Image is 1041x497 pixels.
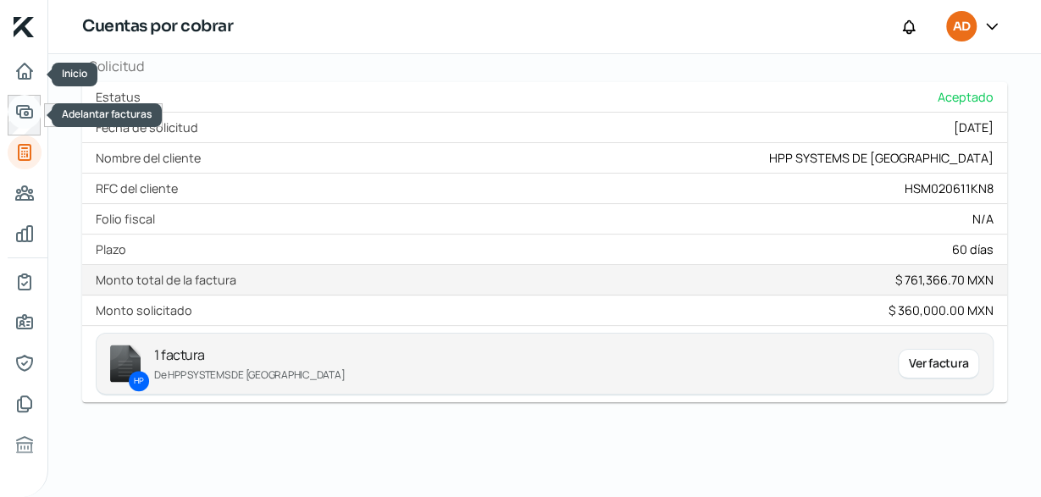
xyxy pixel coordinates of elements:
h1: Solicitud [82,57,1007,75]
a: Buró de crédito [8,428,42,461]
p: De HPP SYSTEMS DE [GEOGRAPHIC_DATA] [154,367,884,384]
a: Mis finanzas [8,217,42,251]
label: Folio fiscal [96,211,162,227]
p: HP [134,374,143,388]
a: Pago a proveedores [8,176,42,210]
a: Adelantar facturas [8,95,42,129]
a: Representantes [8,346,42,380]
a: Documentos [8,387,42,421]
span: Adelantar facturas [62,107,152,121]
h1: Cuentas por cobrar [82,14,233,39]
div: [DATE] [954,119,994,135]
div: 60 días [952,241,994,257]
div: $ 360,000.00 MXN [889,302,994,318]
img: invoice-icon [110,345,141,383]
div: $ 761,366.70 MXN [895,272,994,288]
a: Tus créditos [8,135,42,169]
a: Inicio [8,54,42,88]
span: Inicio [62,66,87,80]
label: Plazo [96,241,133,257]
label: Fecha de solicitud [96,119,205,135]
label: Estatus [96,89,147,105]
a: Mi contrato [8,265,42,299]
a: Información general [8,306,42,340]
div: Ver factura [898,349,979,379]
div: HSM020611KN8 [905,180,994,196]
label: Nombre del cliente [96,150,208,166]
span: AD [953,17,970,37]
span: Aceptado [938,89,994,105]
label: Monto total de la factura [96,272,243,288]
div: N/A [972,211,994,227]
label: RFC del cliente [96,180,185,196]
div: HPP SYSTEMS DE [GEOGRAPHIC_DATA] [769,150,994,166]
label: Monto solicitado [96,302,199,318]
p: 1 factura [154,344,884,367]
